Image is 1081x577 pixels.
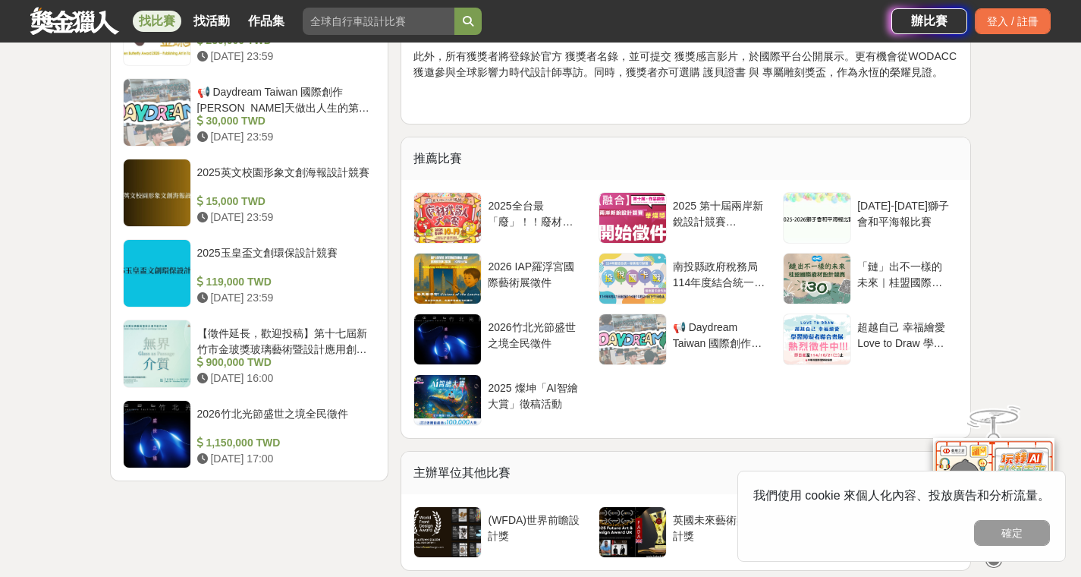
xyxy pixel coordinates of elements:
div: 2025全台最「廢」！！廢材機器人大賽 [488,198,583,227]
a: 📢 Daydream Taiwan 國際創作[PERSON_NAME]天做出人生的第一款遊戲吧！ [599,314,774,365]
div: 30,000 TWD [197,113,370,129]
div: (WFDA)世界前瞻設計獎 [488,512,583,541]
div: 2025 燦坤「AI智繪大賞」徵稿活動 [488,380,583,409]
div: [DATE] 23:59 [197,290,370,306]
a: 英國未來藝術與設計獎 [599,506,774,558]
div: 15,000 TWD [197,194,370,210]
a: 找活動 [187,11,236,32]
img: d2146d9a-e6f6-4337-9592-8cefde37ba6b.png [933,435,1054,536]
a: 2026 IAP羅浮宮國際藝術展徵件 [413,253,589,304]
a: 找比賽 [133,11,181,32]
a: 【徵件延長，歡迎投稿】第十七屆新竹市金玻獎玻璃藝術暨設計應用創作比賽 900,000 TWD [DATE] 16:00 [123,320,376,388]
a: 2026竹北光節盛世之境全民徵件 [413,314,589,365]
a: 辦比賽 [891,8,967,34]
a: 2025英文校園形象文創海報設計競賽 15,000 TWD [DATE] 23:59 [123,159,376,227]
a: 2026竹北光節盛世之境全民徵件 1,150,000 TWD [DATE] 17:00 [123,400,376,468]
div: [DATE] 23:59 [197,49,370,65]
div: 【徵件延長，歡迎投稿】第十七屆新竹市金玻獎玻璃藝術暨設計應用創作比賽 [197,326,370,355]
a: 2025 燦坤「AI智繪大賞」徵稿活動 [413,374,589,426]
div: [DATE]-[DATE]獅子會和平海報比賽 [857,198,952,227]
div: 📢 Daydream Taiwan 國際創作[PERSON_NAME]天做出人生的第一款遊戲吧！ [197,84,370,113]
a: 2025 第十屆兩岸新銳設計競賽 [PERSON_NAME]獎 [599,192,774,244]
div: 推薦比賽 [401,137,970,180]
div: [DATE] 16:00 [197,370,370,386]
div: 登入 / 註冊 [975,8,1051,34]
div: 1,150,000 TWD [197,435,370,451]
div: 南投縣政府稅務局114年度結合統一發票推行辦理「投稅圖卡戰」租稅圖卡創作比賽 [673,259,768,288]
div: 2026竹北光節盛世之境全民徵件 [488,320,583,348]
a: 「鏈」出不一樣的未來｜桂盟國際廢材設計競賽 [783,253,958,304]
span: 我們使用 cookie 來個人化內容、投放廣告和分析流量。 [753,489,1050,502]
div: 2025英文校園形象文創海報設計競賽 [197,165,370,194]
a: 南投縣政府稅務局114年度結合統一發票推行辦理「投稅圖卡戰」租稅圖卡創作比賽 [599,253,774,304]
div: 2026 IAP羅浮宮國際藝術展徵件 [488,259,583,288]
div: [DATE] 17:00 [197,451,370,467]
a: (WFDA)世界前瞻設計獎 [413,506,589,558]
a: 2025全台最「廢」！！廢材機器人大賽 [413,192,589,244]
div: 2025玉皇盃文創環保設計競賽 [197,245,370,274]
div: 900,000 TWD [197,355,370,370]
div: 超越自己 幸福繪愛 Love to Draw 學習障礙者聯合畫展 [857,320,952,348]
input: 全球自行車設計比賽 [303,8,454,35]
div: 📢 Daydream Taiwan 國際創作[PERSON_NAME]天做出人生的第一款遊戲吧！ [673,320,768,348]
div: [DATE] 23:59 [197,210,370,225]
button: 確定 [974,520,1050,546]
a: 作品集 [242,11,291,32]
div: [DATE] 23:59 [197,129,370,145]
div: 英國未來藝術與設計獎 [673,512,768,541]
a: 📢 Daydream Taiwan 國際創作[PERSON_NAME]天做出人生的第一款遊戲吧！ 30,000 TWD [DATE] 23:59 [123,78,376,147]
div: 2026竹北光節盛世之境全民徵件 [197,406,370,435]
div: 主辦單位其他比賽 [401,452,970,494]
div: 119,000 TWD [197,274,370,290]
div: 2025 第十屆兩岸新銳設計競賽 [PERSON_NAME]獎 [673,198,768,227]
a: [DATE]-[DATE]獅子會和平海報比賽 [783,192,958,244]
div: 「鏈」出不一樣的未來｜桂盟國際廢材設計競賽 [857,259,952,288]
p: 此外，所有獲獎者將登錄於官方 獲獎者名錄，並可提交 獲獎感言影片，於國際平台公開展示。更有機會從WODACC獲邀參與全球影響力時代設計師專訪。同時，獲獎者亦可選購 護貝證書 與 專屬雕刻獎盃，作... [413,49,958,80]
a: 2025玉皇盃文創環保設計競賽 119,000 TWD [DATE] 23:59 [123,239,376,307]
a: 超越自己 幸福繪愛 Love to Draw 學習障礙者聯合畫展 [783,314,958,365]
